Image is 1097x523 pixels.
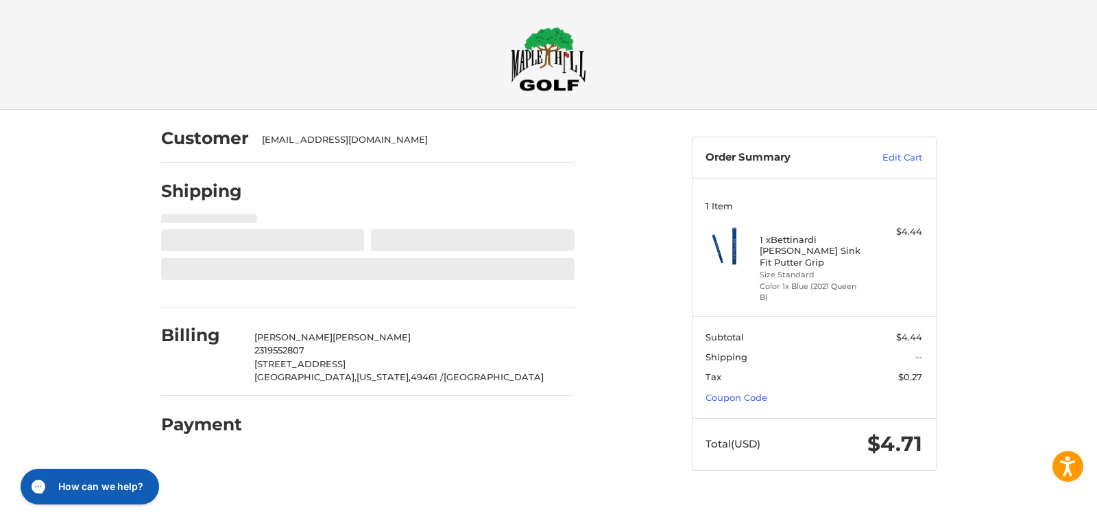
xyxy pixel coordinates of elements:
[254,345,304,356] span: 2319552807
[254,332,333,342] span: [PERSON_NAME]
[511,27,586,91] img: Maple Hill Golf
[760,234,865,268] h4: 1 x Bettinardi [PERSON_NAME] Sink Fit Putter Grip
[262,133,561,147] div: [EMAIL_ADDRESS][DOMAIN_NAME]
[867,431,922,456] span: $4.71
[853,151,922,165] a: Edit Cart
[706,371,721,382] span: Tax
[14,464,163,509] iframe: Gorgias live chat messenger
[357,371,411,382] span: [US_STATE],
[254,371,357,382] span: [GEOGRAPHIC_DATA],
[254,358,346,369] span: [STREET_ADDRESS]
[411,371,444,382] span: 49461 /
[706,332,744,342] span: Subtotal
[898,371,922,382] span: $0.27
[161,128,249,149] h2: Customer
[706,200,922,211] h3: 1 Item
[868,225,922,239] div: $4.44
[706,392,767,403] a: Coupon Code
[896,332,922,342] span: $4.44
[706,351,747,362] span: Shipping
[706,437,760,450] span: Total (USD)
[915,351,922,362] span: --
[333,332,411,342] span: [PERSON_NAME]
[444,371,544,382] span: [GEOGRAPHIC_DATA]
[706,151,853,165] h3: Order Summary
[760,281,865,303] li: Color 1x Blue (2021 Queen B)
[760,269,865,281] li: Size Standard
[161,325,241,346] h2: Billing
[161,414,242,435] h2: Payment
[161,181,242,202] h2: Shipping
